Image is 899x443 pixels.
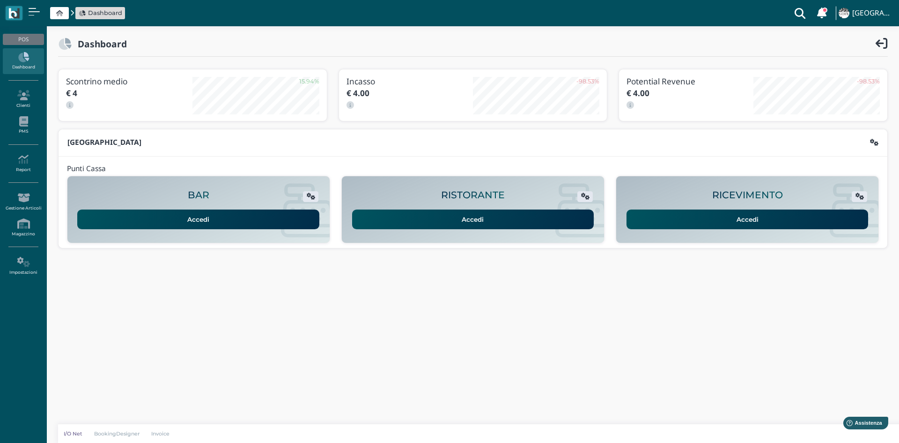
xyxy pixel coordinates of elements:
[352,210,594,229] a: Accedi
[66,77,192,86] h3: Scontrino medio
[72,39,127,49] h2: Dashboard
[712,190,783,201] h2: RICEVIMENTO
[626,210,869,229] a: Accedi
[346,77,473,86] h3: Incasso
[3,150,44,176] a: Report
[839,8,849,18] img: ...
[3,48,44,74] a: Dashboard
[833,414,891,435] iframe: Help widget launcher
[77,210,319,229] a: Accedi
[3,86,44,112] a: Clienti
[346,88,369,98] b: € 4.00
[852,9,893,17] h4: [GEOGRAPHIC_DATA]
[3,34,44,45] div: POS
[3,113,44,138] a: PMS
[67,165,106,173] h4: Punti Cassa
[66,88,77,98] b: € 4
[188,190,209,201] h2: BAR
[3,215,44,240] a: Magazzino
[79,8,122,17] a: Dashboard
[3,189,44,215] a: Gestione Articoli
[88,8,122,17] span: Dashboard
[3,253,44,279] a: Impostazioni
[28,8,62,15] span: Assistenza
[67,137,141,147] b: [GEOGRAPHIC_DATA]
[837,2,893,24] a: ... [GEOGRAPHIC_DATA]
[626,77,753,86] h3: Potential Revenue
[441,190,505,201] h2: RISTORANTE
[8,8,19,19] img: logo
[626,88,649,98] b: € 4.00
